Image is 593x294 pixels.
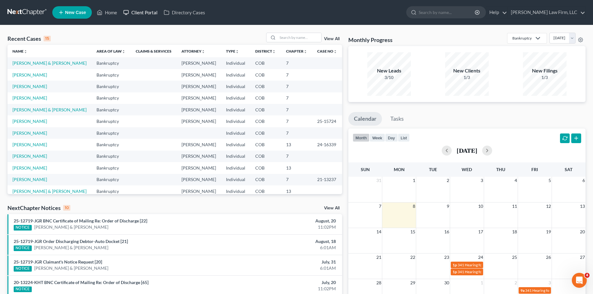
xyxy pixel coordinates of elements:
[281,92,312,104] td: 7
[278,33,321,42] input: Search by name...
[250,127,281,139] td: COB
[221,92,250,104] td: Individual
[34,224,108,230] a: [PERSON_NAME] & [PERSON_NAME]
[96,49,125,54] a: Area of Lawunfold_more
[92,162,130,174] td: Bankruptcy
[478,203,484,210] span: 10
[176,92,221,104] td: [PERSON_NAME]
[12,189,87,194] a: [PERSON_NAME] & [PERSON_NAME]
[92,174,130,185] td: Bankruptcy
[582,177,586,184] span: 6
[221,151,250,162] td: Individual
[480,177,484,184] span: 3
[531,167,538,172] span: Fri
[250,174,281,185] td: COB
[12,107,87,112] a: [PERSON_NAME] & [PERSON_NAME]
[281,162,312,174] td: 13
[446,177,450,184] span: 2
[12,95,47,100] a: [PERSON_NAME]
[176,81,221,92] td: [PERSON_NAME]
[176,185,221,197] td: [PERSON_NAME]
[324,206,340,210] a: View All
[92,115,130,127] td: Bankruptcy
[233,245,336,251] div: 6:01AM
[250,92,281,104] td: COB
[233,279,336,286] div: July, 20
[221,127,250,139] td: Individual
[508,7,585,18] a: [PERSON_NAME] Law Firm, LLC
[376,228,382,236] span: 14
[92,139,130,150] td: Bankruptcy
[514,279,518,287] span: 2
[410,254,416,261] span: 22
[176,104,221,115] td: [PERSON_NAME]
[181,49,205,54] a: Attorneyunfold_more
[353,133,369,142] button: month
[250,81,281,92] td: COB
[92,69,130,81] td: Bankruptcy
[250,162,281,174] td: COB
[462,167,472,172] span: Wed
[176,162,221,174] td: [PERSON_NAME]
[221,104,250,115] td: Individual
[398,133,410,142] button: list
[281,57,312,69] td: 7
[14,287,32,292] div: NOTICE
[385,112,409,126] a: Tasks
[233,238,336,245] div: August, 18
[478,254,484,261] span: 24
[281,69,312,81] td: 7
[520,288,525,293] span: 9a
[545,203,552,210] span: 12
[281,151,312,162] td: 7
[250,104,281,115] td: COB
[12,49,27,54] a: Nameunfold_more
[512,35,532,41] div: Bankruptcy
[233,265,336,271] div: 6:01AM
[545,228,552,236] span: 19
[14,259,102,264] a: 25-12719-JGR Claimant's Notice Request [20]
[376,279,382,287] span: 28
[14,218,147,223] a: 25-12719-JGR BNC Certificate of Mailing Re: Order of Discharge [22]
[286,49,307,54] a: Chapterunfold_more
[378,203,382,210] span: 7
[92,185,130,197] td: Bankruptcy
[233,286,336,292] div: 11:02PM
[92,104,130,115] td: Bankruptcy
[161,7,208,18] a: Directory Cases
[445,74,489,81] div: 1/3
[281,185,312,197] td: 13
[122,50,125,54] i: unfold_more
[281,139,312,150] td: 13
[176,115,221,127] td: [PERSON_NAME]
[412,203,416,210] span: 8
[361,167,370,172] span: Sun
[12,142,47,147] a: [PERSON_NAME]
[250,57,281,69] td: COB
[120,7,161,18] a: Client Portal
[14,245,32,251] div: NOTICE
[250,139,281,150] td: COB
[7,35,51,42] div: Recent Cases
[14,239,128,244] a: 25-12719-JGR Order Discharging Debtor-Auto Docket [21]
[12,165,47,170] a: [PERSON_NAME]
[281,174,312,185] td: 7
[250,185,281,197] td: COB
[444,279,450,287] span: 30
[94,7,120,18] a: Home
[92,92,130,104] td: Bankruptcy
[376,177,382,184] span: 31
[255,49,276,54] a: Districtunfold_more
[65,10,86,15] span: New Case
[226,49,239,54] a: Typeunfold_more
[565,167,572,172] span: Sat
[394,167,405,172] span: Mon
[221,81,250,92] td: Individual
[250,115,281,127] td: COB
[221,174,250,185] td: Individual
[511,228,518,236] span: 18
[579,203,586,210] span: 13
[445,67,489,74] div: New Clients
[312,174,342,185] td: 21-13237
[348,112,382,126] a: Calendar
